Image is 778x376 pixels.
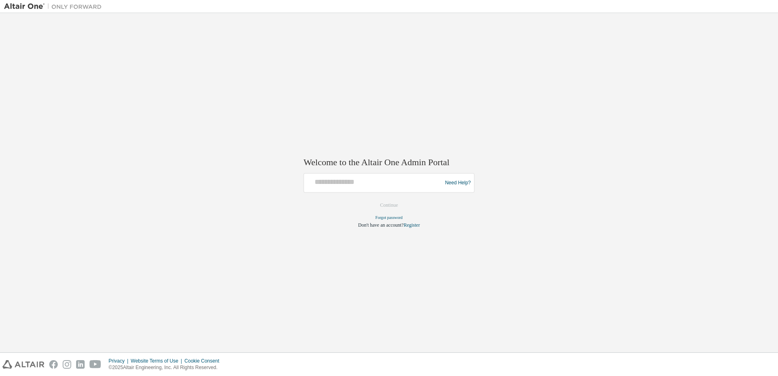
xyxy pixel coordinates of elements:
[184,358,224,364] div: Cookie Consent
[109,358,131,364] div: Privacy
[49,360,58,369] img: facebook.svg
[2,360,44,369] img: altair_logo.svg
[76,360,85,369] img: linkedin.svg
[90,360,101,369] img: youtube.svg
[4,2,106,11] img: Altair One
[131,358,184,364] div: Website Terms of Use
[304,157,474,168] h2: Welcome to the Altair One Admin Portal
[63,360,71,369] img: instagram.svg
[376,216,403,220] a: Forgot password
[358,223,404,228] span: Don't have an account?
[109,364,224,371] p: © 2025 Altair Engineering, Inc. All Rights Reserved.
[404,223,420,228] a: Register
